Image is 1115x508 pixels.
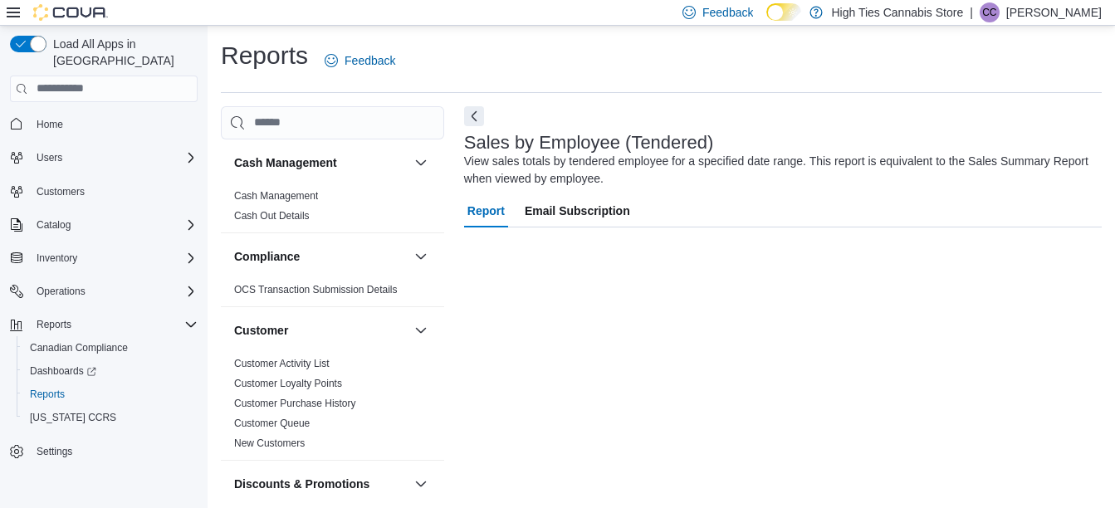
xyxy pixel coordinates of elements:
[46,36,198,69] span: Load All Apps in [GEOGRAPHIC_DATA]
[33,4,108,21] img: Cova
[234,437,305,450] span: New Customers
[37,252,77,265] span: Inventory
[234,248,408,265] button: Compliance
[37,318,71,331] span: Reports
[221,39,308,72] h1: Reports
[3,213,204,237] button: Catalog
[23,384,71,404] a: Reports
[30,215,77,235] button: Catalog
[525,194,630,227] span: Email Subscription
[30,281,92,301] button: Operations
[234,476,408,492] button: Discounts & Promotions
[3,313,204,336] button: Reports
[3,146,204,169] button: Users
[23,361,198,381] span: Dashboards
[234,417,310,430] span: Customer Queue
[30,248,84,268] button: Inventory
[982,2,996,22] span: CC
[234,210,310,222] a: Cash Out Details
[17,336,204,359] button: Canadian Compliance
[23,408,123,427] a: [US_STATE] CCRS
[30,248,198,268] span: Inventory
[30,442,79,462] a: Settings
[30,181,198,202] span: Customers
[234,284,398,296] a: OCS Transaction Submission Details
[37,285,86,298] span: Operations
[970,2,973,22] p: |
[30,215,198,235] span: Catalog
[234,283,398,296] span: OCS Transaction Submission Details
[30,411,116,424] span: [US_STATE] CCRS
[702,4,753,21] span: Feedback
[23,338,198,358] span: Canadian Compliance
[345,52,395,69] span: Feedback
[23,361,103,381] a: Dashboards
[23,338,134,358] a: Canadian Compliance
[234,154,408,171] button: Cash Management
[23,408,198,427] span: Washington CCRS
[234,476,369,492] h3: Discounts & Promotions
[30,388,65,401] span: Reports
[234,418,310,429] a: Customer Queue
[234,437,305,449] a: New Customers
[221,186,444,232] div: Cash Management
[30,315,198,335] span: Reports
[221,280,444,306] div: Compliance
[411,153,431,173] button: Cash Management
[234,377,342,390] span: Customer Loyalty Points
[318,44,402,77] a: Feedback
[831,2,963,22] p: High Ties Cannabis Store
[234,398,356,409] a: Customer Purchase History
[30,341,128,354] span: Canadian Compliance
[766,3,801,21] input: Dark Mode
[464,106,484,126] button: Next
[411,474,431,494] button: Discounts & Promotions
[30,315,78,335] button: Reports
[411,247,431,266] button: Compliance
[234,209,310,222] span: Cash Out Details
[30,441,198,462] span: Settings
[30,114,198,134] span: Home
[30,364,96,378] span: Dashboards
[234,322,408,339] button: Customer
[10,105,198,507] nav: Complex example
[30,281,198,301] span: Operations
[3,179,204,203] button: Customers
[234,322,288,339] h3: Customer
[221,354,444,460] div: Customer
[17,383,204,406] button: Reports
[37,118,63,131] span: Home
[464,133,714,153] h3: Sales by Employee (Tendered)
[30,182,91,202] a: Customers
[23,384,198,404] span: Reports
[37,151,62,164] span: Users
[17,359,204,383] a: Dashboards
[234,154,337,171] h3: Cash Management
[234,248,300,265] h3: Compliance
[17,406,204,429] button: [US_STATE] CCRS
[30,115,70,134] a: Home
[37,218,71,232] span: Catalog
[37,185,85,198] span: Customers
[411,320,431,340] button: Customer
[37,445,72,458] span: Settings
[467,194,505,227] span: Report
[234,189,318,203] span: Cash Management
[234,378,342,389] a: Customer Loyalty Points
[30,148,198,168] span: Users
[3,247,204,270] button: Inventory
[30,148,69,168] button: Users
[1006,2,1102,22] p: [PERSON_NAME]
[3,439,204,463] button: Settings
[234,397,356,410] span: Customer Purchase History
[234,357,330,370] span: Customer Activity List
[3,112,204,136] button: Home
[980,2,1000,22] div: Cole Christie
[234,358,330,369] a: Customer Activity List
[464,153,1093,188] div: View sales totals by tendered employee for a specified date range. This report is equivalent to t...
[234,190,318,202] a: Cash Management
[3,280,204,303] button: Operations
